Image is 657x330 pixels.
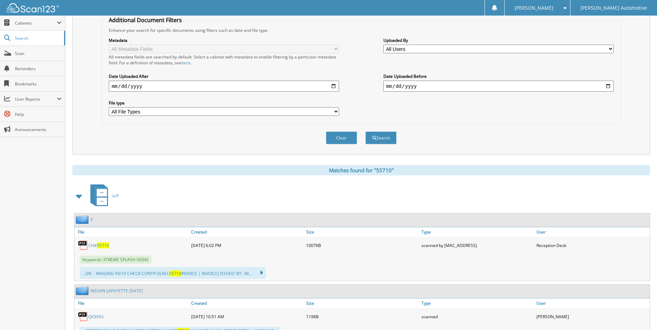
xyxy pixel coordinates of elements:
span: Bookmarks [15,81,62,87]
img: folder2.png [76,286,90,295]
img: PDF.png [78,311,88,322]
a: Type [420,227,535,237]
a: A/P [86,182,119,210]
span: Cabinets [15,20,57,26]
div: All metadata fields are searched by default. Select a cabinet with metadata to enable filtering b... [109,54,339,66]
span: Scan [15,51,62,56]
div: ...DIC - IMAGING 99/10 CHECK CONTR OLNO. INVOICE | INVOICE] ISSUED’ BY: .NI... [80,267,266,279]
img: PDF.png [78,240,88,250]
div: 119KB [304,310,419,323]
button: Search [365,131,397,144]
div: scanned by [MAC_ADDRESS] [420,238,535,252]
div: 1007KB [304,238,419,252]
span: Keywords: XTREME SPLASH SIGNS [80,256,151,264]
button: Clear [326,131,357,144]
a: NISSAN LAFAYETTE [DATE] [90,288,143,294]
a: Created [189,299,304,308]
span: Search [15,35,61,41]
span: [PERSON_NAME] [515,6,553,10]
img: scan123-logo-white.svg [7,3,59,12]
a: User [535,227,650,237]
div: [DATE] 6:02 PM [189,238,304,252]
span: Reminders [15,66,62,72]
div: scanned [420,310,535,323]
a: Size [304,299,419,308]
a: CH#55710 [88,242,109,248]
span: Announcements [15,127,62,132]
input: end [383,81,614,92]
span: Help [15,111,62,117]
legend: Additional Document Filters [105,16,185,24]
div: Reception Desk [535,238,650,252]
span: A/P [112,193,119,199]
a: File [74,299,189,308]
input: start [109,81,339,92]
a: Size [304,227,419,237]
span: 55710 [169,271,181,276]
div: [DATE] 10:51 AM [189,310,304,323]
label: Metadata [109,37,339,43]
label: Date Uploaded After [109,73,339,79]
span: User Reports [15,96,57,102]
a: QX3963 [88,314,104,320]
a: here [181,60,190,66]
div: Enhance your search for specific documents using filters such as date and file type. [105,27,617,33]
a: User [535,299,650,308]
div: Matches found for "55710" [72,165,650,175]
iframe: Chat Widget [622,297,657,330]
a: File [74,227,189,237]
label: Date Uploaded Before [383,73,614,79]
span: [PERSON_NAME] Automotive [580,6,647,10]
a: Type [420,299,535,308]
img: folder2.png [76,215,90,224]
a: X [90,217,93,222]
span: 55710 [97,242,109,248]
a: Created [189,227,304,237]
label: File type [109,100,339,106]
label: Uploaded By [383,37,614,43]
div: [PERSON_NAME] [535,310,650,323]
